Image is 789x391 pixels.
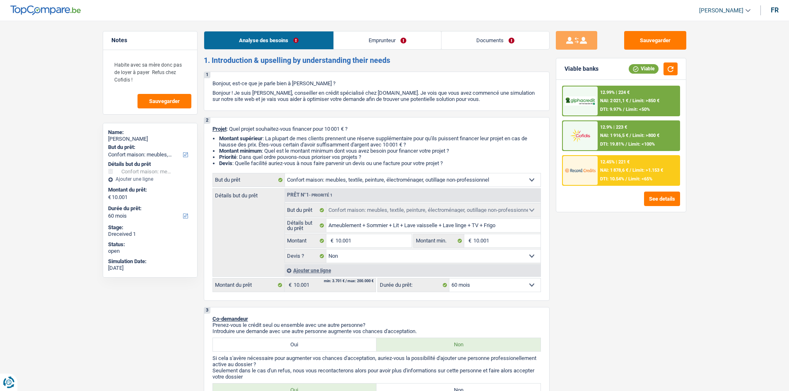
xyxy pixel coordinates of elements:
div: open [108,248,192,254]
a: [PERSON_NAME] [692,4,750,17]
h2: 1. Introduction & upselling by understanding their needs [204,56,550,65]
span: Devis [219,160,232,166]
div: Simulation Date: [108,258,192,265]
div: Name: [108,129,192,136]
div: 12.9% | 223 € [600,125,627,130]
div: Détails but du prêt [108,161,192,168]
div: 2 [204,118,210,124]
div: [PERSON_NAME] [108,136,192,142]
div: Prêt n°1 [285,192,335,198]
img: Cofidis [565,128,596,143]
span: / [623,107,625,112]
span: Limit: >1.153 € [632,168,663,173]
label: Montant du prêt: [108,187,191,193]
strong: Montant minimum [219,148,262,154]
span: Sauvegarder [149,98,180,104]
div: Stage: [108,224,192,231]
p: Bonjour, est-ce que je parle bien à [PERSON_NAME] ? [212,80,541,86]
label: But du prêt [213,173,285,187]
div: 3 [204,307,210,314]
div: Dreceived 1 [108,231,192,237]
div: min: 3.701 € / max: 200.000 € [324,279,374,283]
p: Seulement dans le cas d'un refus, nous vous recontacterons alors pour avoir plus d'informations s... [212,367,541,380]
span: NAI: 2 021,1 € [600,98,628,103]
strong: Priorité [219,154,236,160]
img: Record Credits [565,163,596,178]
span: / [630,98,631,103]
span: Limit: >850 € [632,98,659,103]
span: Projet [212,126,227,132]
div: fr [771,6,779,14]
h5: Notes [111,37,189,44]
span: € [108,194,111,201]
div: 1 [204,72,210,78]
span: NAI: 1 878,6 € [600,168,628,173]
li: : Quelle facilité auriez-vous à nous faire parvenir un devis ou une facture pour votre projet ? [219,160,541,166]
button: Sauvegarder [624,31,686,50]
div: [DATE] [108,265,192,271]
span: € [285,278,294,292]
a: Analyse des besoins [204,31,333,49]
span: Limit: <65% [628,176,652,182]
div: Viable [629,64,659,73]
div: Ajouter une ligne [285,264,540,276]
img: TopCompare Logo [10,5,81,15]
label: Devis ? [285,249,327,263]
span: / [625,142,627,147]
span: Limit: >800 € [632,133,659,138]
label: Non [376,338,540,351]
span: - Priorité 1 [309,193,333,197]
div: Status: [108,241,192,248]
label: Durée du prêt: [378,278,449,292]
span: [PERSON_NAME] [699,7,743,14]
div: 12.99% | 224 € [600,90,630,95]
li: : Dans quel ordre pouvons-nous prioriser vos projets ? [219,154,541,160]
span: Limit: <50% [626,107,650,112]
span: DTI: 10.54% [600,176,624,182]
label: Détails but du prêt [213,189,285,198]
label: But du prêt [285,204,327,217]
span: DTI: 19.81% [600,142,624,147]
span: DTI: 9.97% [600,107,622,112]
span: NAI: 1 916,5 € [600,133,628,138]
a: Documents [442,31,549,49]
p: Prenez-vous le crédit seul ou ensemble avec une autre personne? [212,322,541,328]
span: € [326,234,335,247]
button: Sauvegarder [138,94,191,108]
label: Montant min. [414,234,464,247]
span: Limit: <100% [628,142,655,147]
label: Durée du prêt: [108,205,191,212]
p: Bonjour ! Je suis [PERSON_NAME], conseiller en crédit spécialisé chez [DOMAIN_NAME]. Je vois que ... [212,90,541,102]
span: / [630,168,631,173]
li: : La plupart de mes clients prennent une réserve supplémentaire pour qu'ils puissent financer leu... [219,135,541,148]
p: Introduire une demande avec une autre personne augmente vos chances d'acceptation. [212,328,541,334]
label: Détails but du prêt [285,219,327,232]
span: / [625,176,627,182]
p: Si cela s'avère nécessaire pour augmenter vos chances d'acceptation, auriez-vous la possibilité d... [212,355,541,367]
label: Oui [213,338,377,351]
li: : Quel est le montant minimum dont vous avez besoin pour financer votre projet ? [219,148,541,154]
a: Emprunteur [334,31,441,49]
p: : Quel projet souhaitez-vous financer pour 10 001 € ? [212,126,541,132]
strong: Montant supérieur [219,135,263,142]
label: But du prêt: [108,144,191,151]
label: Montant [285,234,327,247]
button: See details [644,192,680,206]
span: € [464,234,473,247]
img: AlphaCredit [565,96,596,106]
div: Viable banks [565,65,598,72]
div: Ajouter une ligne [108,176,192,182]
span: Co-demandeur [212,316,248,322]
label: Montant du prêt [213,278,285,292]
div: 12.45% | 221 € [600,159,630,165]
span: / [630,133,631,138]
